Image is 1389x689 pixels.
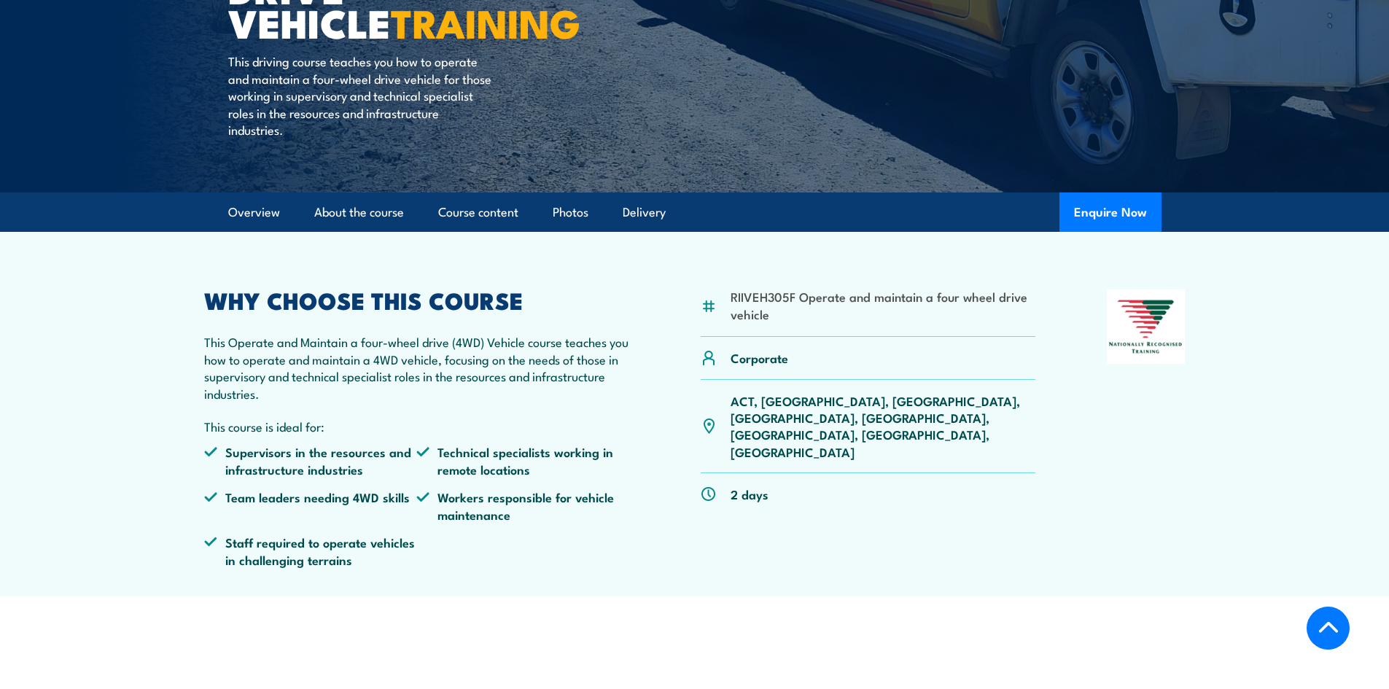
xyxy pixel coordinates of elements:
a: Overview [228,193,280,232]
p: This course is ideal for: [204,418,630,435]
p: This driving course teaches you how to operate and maintain a four-wheel drive vehicle for those ... [228,52,494,138]
p: Corporate [731,349,788,366]
li: Workers responsible for vehicle maintenance [416,488,629,523]
p: 2 days [731,486,769,502]
a: Photos [553,193,588,232]
li: Team leaders needing 4WD skills [204,488,417,523]
a: About the course [314,193,404,232]
h2: WHY CHOOSE THIS COURSE [204,289,630,310]
a: Course content [438,193,518,232]
li: RIIVEH305F Operate and maintain a four wheel drive vehicle [731,288,1036,322]
img: Nationally Recognised Training logo. [1107,289,1186,364]
li: Supervisors in the resources and infrastructure industries [204,443,417,478]
li: Technical specialists working in remote locations [416,443,629,478]
p: ACT, [GEOGRAPHIC_DATA], [GEOGRAPHIC_DATA], [GEOGRAPHIC_DATA], [GEOGRAPHIC_DATA], [GEOGRAPHIC_DATA... [731,392,1036,461]
p: This Operate and Maintain a four-wheel drive (4WD) Vehicle course teaches you how to operate and ... [204,333,630,402]
li: Staff required to operate vehicles in challenging terrains [204,534,417,568]
a: Delivery [623,193,666,232]
button: Enquire Now [1059,192,1162,232]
